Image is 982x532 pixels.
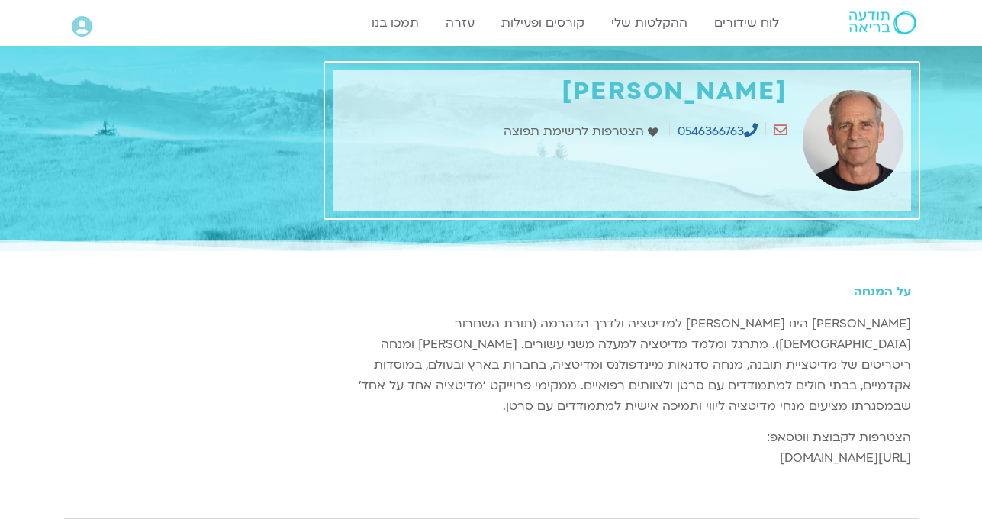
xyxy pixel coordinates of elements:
[438,8,482,37] a: עזרה
[504,121,648,142] span: הצטרפות לרשימת תפוצה
[494,8,592,37] a: קורסים ופעילות
[364,8,427,37] a: תמכו בנו
[504,121,662,142] a: הצטרפות לרשימת תפוצה
[333,314,911,417] p: [PERSON_NAME] הינו [PERSON_NAME] למדיטציה ולדרך הדהרמה (תורת השחרור [DEMOGRAPHIC_DATA]). מתרגל ומ...
[333,427,911,469] p: הצטרפות לקבוצת ווטסאפ: [URL][DOMAIN_NAME]
[707,8,787,37] a: לוח שידורים
[604,8,695,37] a: ההקלטות שלי
[333,285,911,298] h5: על המנחה
[678,123,758,140] a: 0546366763
[340,78,787,106] h1: [PERSON_NAME]
[849,11,916,34] img: תודעה בריאה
